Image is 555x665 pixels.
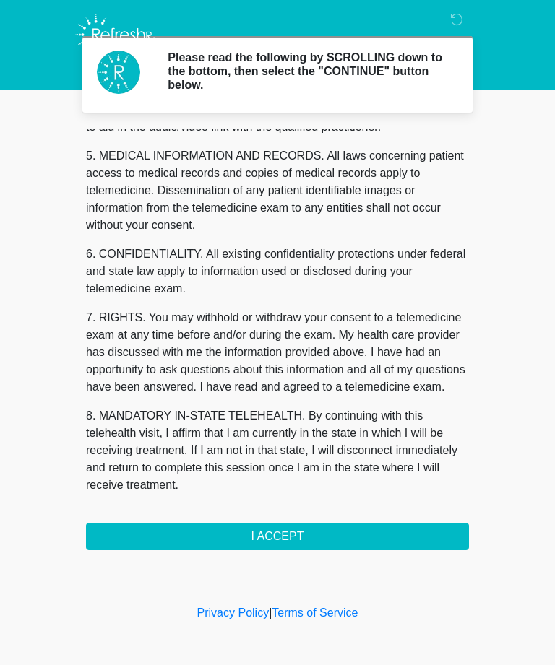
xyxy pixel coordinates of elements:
p: 5. MEDICAL INFORMATION AND RECORDS. All laws concerning patient access to medical records and cop... [86,147,469,234]
h2: Please read the following by SCROLLING down to the bottom, then select the "CONTINUE" button below. [168,51,447,92]
a: | [269,607,272,619]
a: Privacy Policy [197,607,270,619]
p: 7. RIGHTS. You may withhold or withdraw your consent to a telemedicine exam at any time before an... [86,309,469,396]
img: Refresh RX Logo [72,11,159,58]
button: I ACCEPT [86,523,469,550]
p: 6. CONFIDENTIALITY. All existing confidentiality protections under federal and state law apply to... [86,245,469,297]
p: 8. MANDATORY IN-STATE TELEHEALTH. By continuing with this telehealth visit, I affirm that I am cu... [86,407,469,494]
img: Agent Avatar [97,51,140,94]
a: Terms of Service [272,607,358,619]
